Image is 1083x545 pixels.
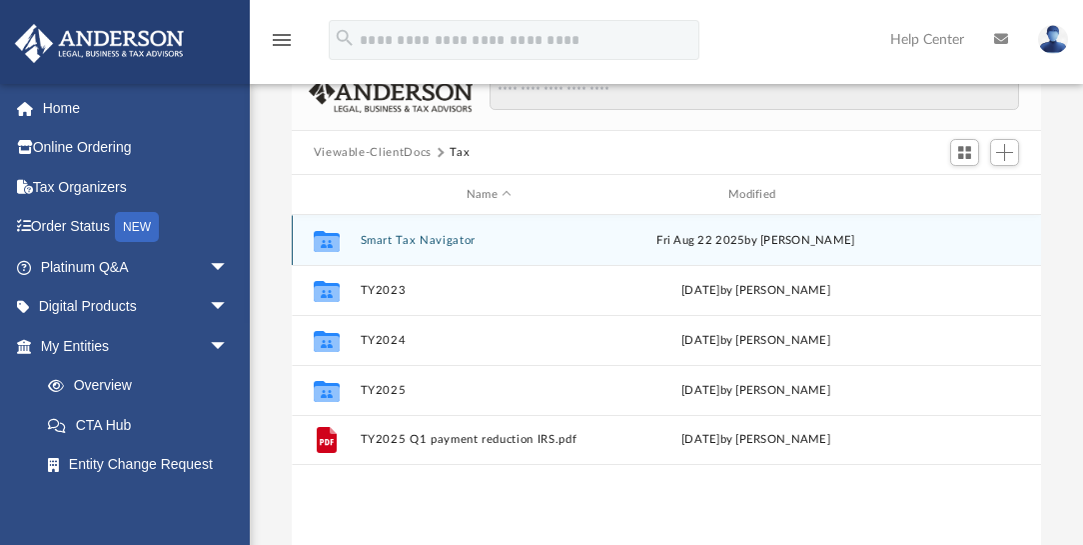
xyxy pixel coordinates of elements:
[359,186,617,204] div: Name
[450,144,470,162] button: Tax
[1038,25,1068,54] img: User Pic
[209,247,249,288] span: arrow_drop_down
[990,139,1020,167] button: Add
[626,186,885,204] div: Modified
[490,73,1019,111] input: Search files and folders
[626,282,884,300] div: [DATE] by [PERSON_NAME]
[360,284,617,297] button: TY2023
[14,287,259,327] a: Digital Productsarrow_drop_down
[9,24,190,63] img: Anderson Advisors Platinum Portal
[360,384,617,397] button: TY2025
[626,431,884,449] div: [DATE] by [PERSON_NAME]
[115,212,159,242] div: NEW
[314,144,432,162] button: Viewable-ClientDocs
[360,433,617,446] button: TY2025 Q1 payment reduction IRS.pdf
[28,445,259,485] a: Entity Change Request
[626,332,884,350] div: [DATE] by [PERSON_NAME]
[334,27,356,49] i: search
[950,139,980,167] button: Switch to Grid View
[270,28,294,52] i: menu
[28,366,259,406] a: Overview
[209,326,249,367] span: arrow_drop_down
[14,128,259,168] a: Online Ordering
[626,232,884,250] div: Fri Aug 22 2025 by [PERSON_NAME]
[360,334,617,347] button: TY2024
[28,405,259,445] a: CTA Hub
[14,88,259,128] a: Home
[626,382,884,400] div: [DATE] by [PERSON_NAME]
[360,234,617,247] button: Smart Tax Navigator
[14,247,259,287] a: Platinum Q&Aarrow_drop_down
[14,207,259,248] a: Order StatusNEW
[14,326,259,366] a: My Entitiesarrow_drop_down
[209,287,249,328] span: arrow_drop_down
[300,186,350,204] div: id
[270,38,294,52] a: menu
[893,186,1033,204] div: id
[14,167,259,207] a: Tax Organizers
